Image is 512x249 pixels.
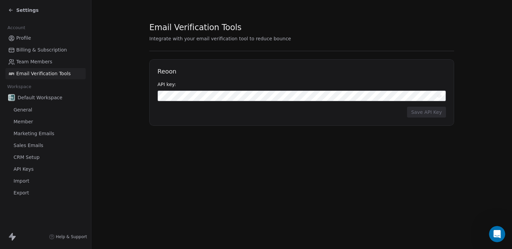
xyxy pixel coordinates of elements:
[5,56,86,67] a: Team Members
[16,70,71,77] span: Email Verification Tools
[14,130,54,137] span: Marketing Emails
[8,7,39,14] a: Settings
[6,183,130,194] textarea: Message…
[5,116,86,127] a: Member
[14,154,40,161] span: CRM Setup
[116,194,127,205] button: Send a message…
[118,3,131,16] button: Home
[33,3,77,8] h1: [PERSON_NAME]
[16,35,31,42] span: Profile
[8,94,15,101] img: Facebook%20profile%20picture.png
[33,8,46,15] p: Active
[19,4,30,15] img: Profile image for Harinder
[18,94,62,101] span: Default Workspace
[49,234,87,240] a: Help & Support
[14,118,33,125] span: Member
[5,152,86,163] a: CRM Setup
[14,189,29,196] span: Export
[5,175,86,187] a: Import
[149,22,241,33] span: Email Verification Tools
[4,3,17,16] button: go back
[157,81,446,88] div: API key:
[407,107,446,118] button: Save API Key
[5,44,86,56] a: Billing & Subscription
[157,67,446,76] h1: Reoon
[5,104,86,116] a: General
[4,23,28,33] span: Account
[16,7,39,14] span: Settings
[5,68,86,79] a: Email Verification Tools
[14,106,32,113] span: General
[10,197,16,203] button: Emoji picker
[5,33,86,44] a: Profile
[21,197,27,203] button: Gif picker
[5,140,86,151] a: Sales Emails
[5,128,86,139] a: Marketing Emails
[16,46,67,54] span: Billing & Subscription
[5,164,86,175] a: API Keys
[56,234,87,240] span: Help & Support
[14,166,34,173] span: API Keys
[149,36,291,41] span: Integrate with your email verification tool to reduce bounce
[5,187,86,199] a: Export
[32,197,38,203] button: Upload attachment
[11,157,106,190] div: I understand how inconvenient it must be to deal with this, especially for time-critical emails. ...
[16,58,52,65] span: Team Members
[14,178,29,185] span: Import
[489,226,505,242] iframe: Intercom live chat
[4,82,34,92] span: Workspace
[14,142,43,149] span: Sales Emails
